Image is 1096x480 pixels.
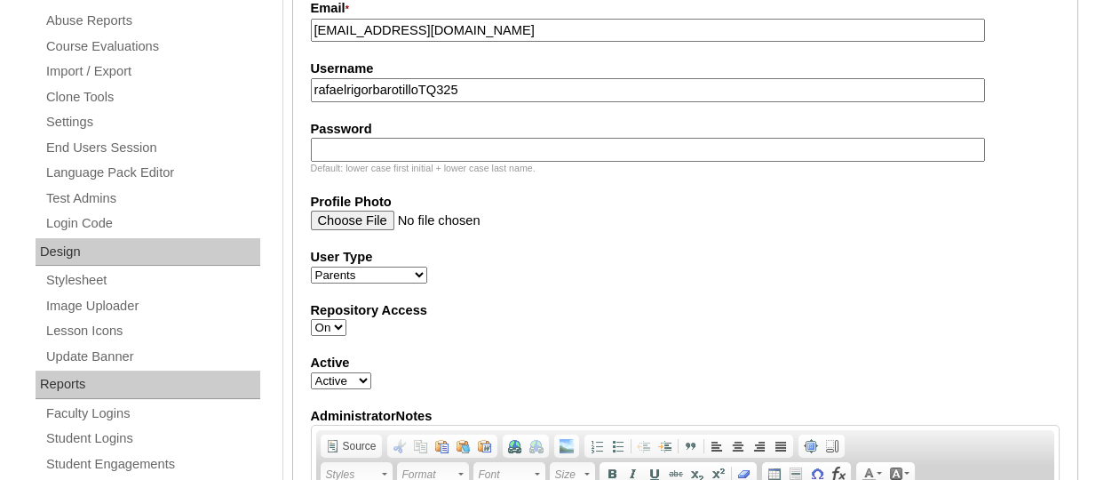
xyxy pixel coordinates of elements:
a: Copy [410,436,432,456]
a: Update Banner [44,346,260,368]
a: Maximize [800,436,822,456]
a: Show Blocks [822,436,843,456]
a: Increase Indent [655,436,676,456]
a: Add Image [556,436,577,456]
div: Design [36,238,260,267]
a: Insert/Remove Bulleted List [608,436,629,456]
a: Unlink [526,436,547,456]
label: User Type [311,248,1060,267]
a: Paste as plain text [453,436,474,456]
label: Profile Photo [311,193,1060,212]
a: Decrease Indent [633,436,655,456]
a: Lesson Icons [44,320,260,342]
a: Login Code [44,212,260,235]
a: Test Admins [44,188,260,210]
a: Source [322,436,380,456]
a: Student Logins [44,428,260,450]
a: Insert/Remove Numbered List [586,436,608,456]
a: Link [504,436,526,456]
label: AdministratorNotes [311,407,1060,426]
a: Justify [770,436,791,456]
label: Active [311,354,1060,372]
label: Password [311,120,1060,139]
label: Repository Access [311,301,1060,320]
a: Settings [44,111,260,133]
a: Abuse Reports [44,10,260,32]
a: Language Pack Editor [44,162,260,184]
a: Image Uploader [44,295,260,317]
a: End Users Session [44,137,260,159]
a: Course Evaluations [44,36,260,58]
a: Student Engagements [44,453,260,476]
a: Faculty Logins [44,403,260,425]
div: Reports [36,371,260,399]
a: Block Quote [680,436,702,456]
a: Align Right [749,436,770,456]
a: Paste from Word [474,436,496,456]
a: Stylesheet [44,269,260,292]
a: Paste [432,436,453,456]
a: Align Left [706,436,727,456]
div: Default: lower case first initial + lower case last name. [311,162,1060,175]
a: Clone Tools [44,86,260,108]
label: Username [311,60,1060,78]
span: Source [340,439,377,453]
a: Cut [389,436,410,456]
a: Import / Export [44,60,260,83]
a: Center [727,436,749,456]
